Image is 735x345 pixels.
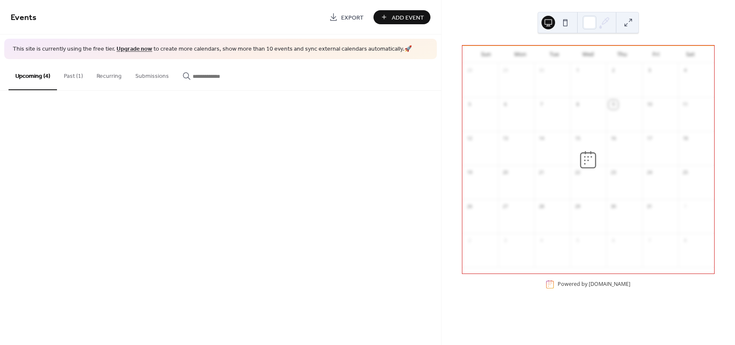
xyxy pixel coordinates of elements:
div: 3 [645,66,654,75]
div: 3 [501,236,510,245]
div: 28 [537,202,546,211]
div: 12 [465,134,474,143]
div: Sun [469,46,503,63]
div: 27 [501,202,510,211]
span: Add Event [392,13,424,22]
div: 16 [609,134,618,143]
div: 11 [681,100,690,109]
a: Upgrade now [117,43,152,55]
div: 26 [465,202,474,211]
div: 6 [609,236,618,245]
div: 28 [465,66,474,75]
div: 29 [573,202,582,211]
div: 18 [681,134,690,143]
div: 21 [537,168,546,177]
span: Export [341,13,364,22]
div: 20 [501,168,510,177]
div: 25 [681,168,690,177]
span: Events [11,9,37,26]
div: Wed [571,46,605,63]
div: 6 [501,100,510,109]
button: Recurring [90,59,128,89]
button: Add Event [373,10,430,24]
div: 24 [645,168,654,177]
div: 7 [537,100,546,109]
div: 15 [573,134,582,143]
div: 2 [609,66,618,75]
div: Thu [605,46,639,63]
div: Mon [503,46,537,63]
div: 29 [501,66,510,75]
div: 22 [573,168,582,177]
div: Powered by [558,280,630,288]
div: Sat [673,46,707,63]
div: 4 [537,236,546,245]
a: [DOMAIN_NAME] [589,280,630,288]
a: Export [323,10,370,24]
div: 1 [681,202,690,211]
div: 2 [465,236,474,245]
div: 14 [537,134,546,143]
div: Tue [537,46,571,63]
div: 31 [645,202,654,211]
div: 4 [681,66,690,75]
div: 23 [609,168,618,177]
div: 9 [609,100,618,109]
div: 5 [465,100,474,109]
div: 10 [645,100,654,109]
div: 7 [645,236,654,245]
button: Submissions [128,59,176,89]
button: Upcoming (4) [9,59,57,90]
div: 30 [609,202,618,211]
div: 17 [645,134,654,143]
div: 19 [465,168,474,177]
button: Past (1) [57,59,90,89]
span: This site is currently using the free tier. to create more calendars, show more than 10 events an... [13,45,412,54]
div: 5 [573,236,582,245]
div: 8 [573,100,582,109]
div: 30 [537,66,546,75]
div: 8 [681,236,690,245]
div: Fri [639,46,673,63]
div: 13 [501,134,510,143]
div: 1 [573,66,582,75]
